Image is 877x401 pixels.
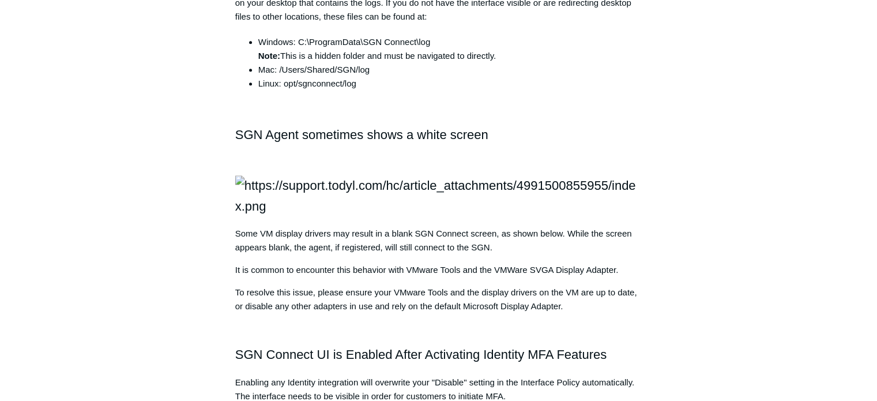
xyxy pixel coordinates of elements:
h2: SGN Connect UI is Enabled After Activating Identity MFA Features [235,344,642,365]
li: Mac: /Users/Shared/SGN/log [258,63,642,77]
img: https://support.todyl.com/hc/article_attachments/4991500855955/index.png [235,175,642,216]
p: It is common to encounter this behavior with VMware Tools and the VMWare SVGA Display Adapter. [235,263,642,277]
p: Some VM display drivers may result in a blank SGN Connect screen, as shown below. While the scree... [235,227,642,254]
li: Windows: C:\ProgramData\SGN Connect\log This is a hidden folder and must be navigated to directly. [258,35,642,63]
li: Linux: opt/sgnconnect/log [258,77,642,91]
strong: Note: [258,51,280,61]
h2: SGN Agent sometimes shows a white screen [235,125,642,145]
p: To resolve this issue, please ensure your VMware Tools and the display drivers on the VM are up t... [235,286,642,313]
